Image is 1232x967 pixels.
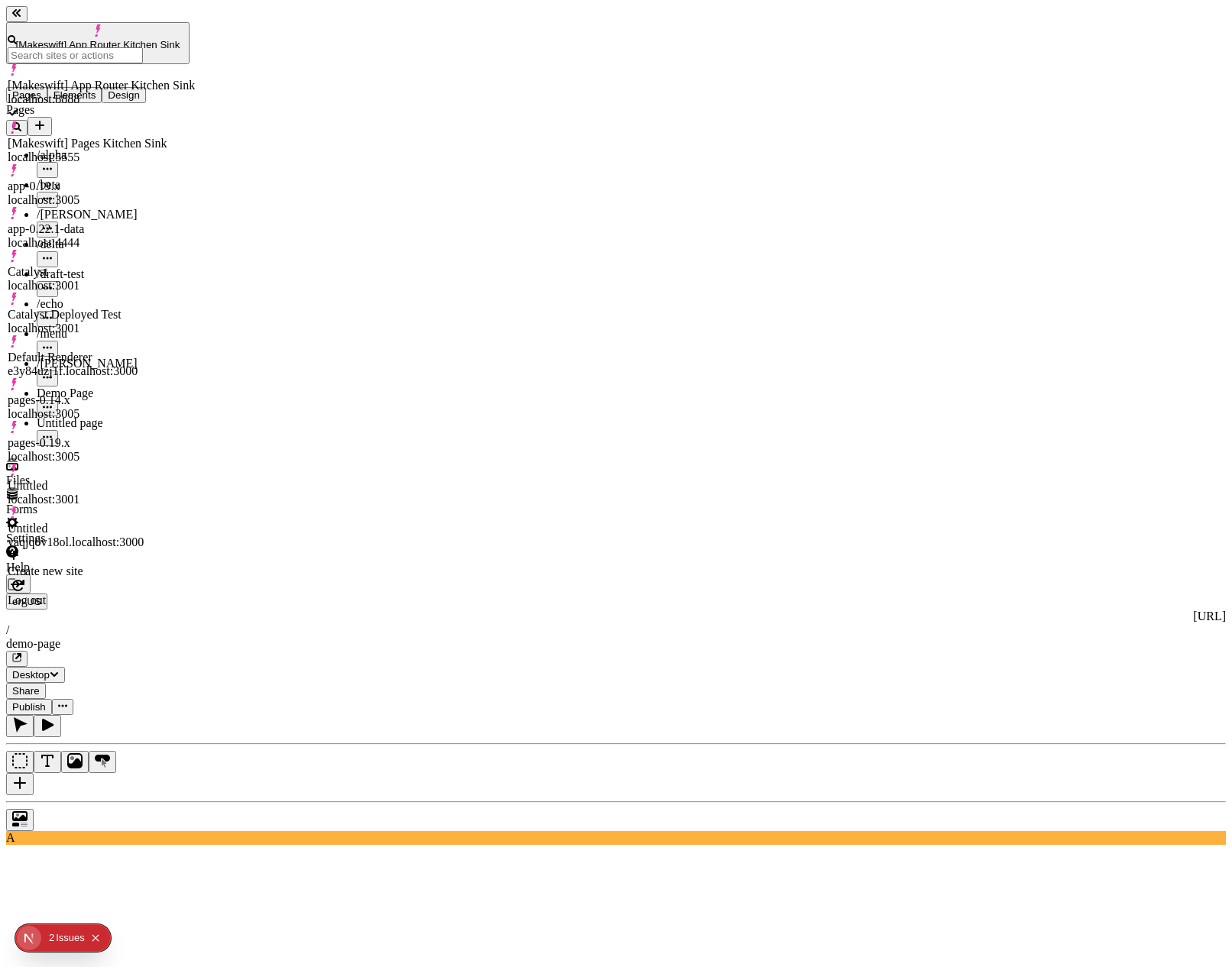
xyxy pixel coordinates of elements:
[34,751,61,773] button: Text
[8,47,143,63] input: Search sites or actions
[6,683,46,699] button: Share
[8,279,195,293] div: localhost:3001
[6,103,190,117] div: Pages
[8,236,195,250] div: localhost:4444
[6,561,190,574] div: Help
[8,92,195,106] div: localhost:8888
[8,393,195,407] div: pages-0.14.x
[8,79,195,92] div: [Makeswift] App Router Kitchen Sink
[8,322,195,335] div: localhost:3001
[6,831,1226,845] div: A
[12,701,46,713] span: Publish
[61,751,89,773] button: Image
[8,564,195,578] div: Create new site
[8,436,195,450] div: pages-0.19.x
[6,593,47,610] button: Open locale picker
[6,637,1226,651] div: demo-page
[12,685,40,697] span: Share
[8,265,195,279] div: Catalyst
[6,699,52,715] button: Publish
[8,137,195,150] div: [Makeswift] Pages Kitchen Sink
[8,222,195,236] div: app-0.22.1-data
[6,12,223,26] p: Cookie Test Route
[8,593,195,607] div: Log out
[6,623,1226,637] div: /
[6,503,190,516] div: Forms
[8,179,195,193] div: app-0.19.x
[8,193,195,207] div: localhost:3005
[8,493,195,506] div: localhost:3001
[6,667,65,683] button: Desktop
[89,751,116,773] button: Button
[8,479,195,493] div: Untitled
[6,751,34,773] button: Box
[8,351,195,364] div: Default Renderer
[6,532,190,545] div: Settings
[8,535,195,549] div: yaqjq0v18ol.localhost:3000
[6,610,1226,623] div: [URL]
[6,87,47,103] button: Pages
[8,308,195,322] div: Catalyst Deployed Test
[8,364,195,378] div: e3y84uzj1f.localhost:3000
[8,450,195,464] div: localhost:3005
[8,150,195,164] div: localhost:5555
[8,407,195,421] div: localhost:3005
[8,522,195,535] div: Untitled
[12,669,50,681] span: Desktop
[6,22,190,64] button: [Makeswift] App Router Kitchen Sink
[6,474,190,487] div: Files
[8,63,195,607] div: Suggestions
